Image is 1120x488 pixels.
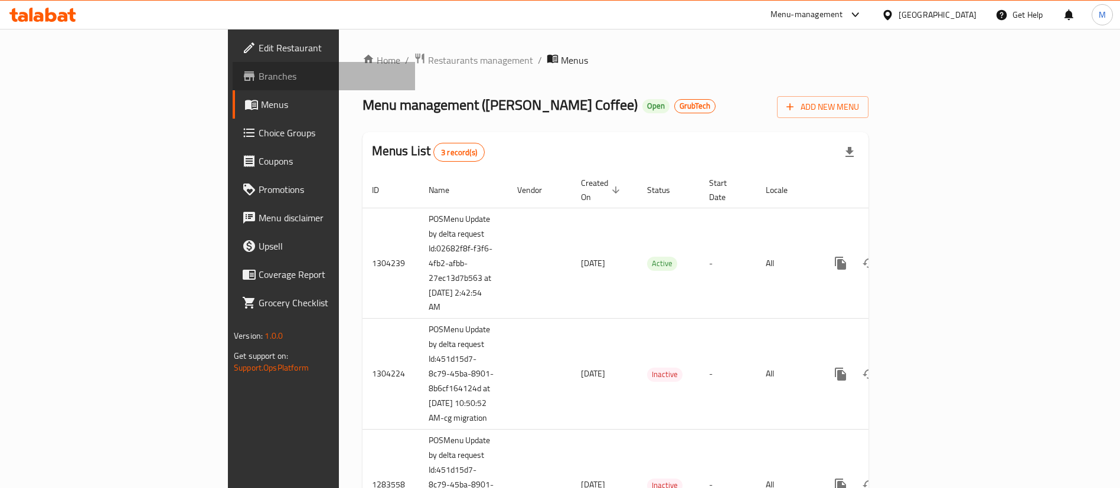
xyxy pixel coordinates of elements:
[581,256,605,271] span: [DATE]
[233,204,415,232] a: Menu disclaimer
[234,348,288,363] span: Get support on:
[538,53,542,67] li: /
[433,143,485,162] div: Total records count
[827,249,855,277] button: more
[372,142,485,162] h2: Menus List
[261,97,406,112] span: Menus
[259,182,406,196] span: Promotions
[259,239,406,253] span: Upsell
[647,183,685,197] span: Status
[786,100,859,114] span: Add New Menu
[259,126,406,140] span: Choice Groups
[835,138,864,166] div: Export file
[642,99,670,113] div: Open
[1099,8,1106,21] span: M
[647,368,683,381] span: Inactive
[827,360,855,388] button: more
[647,257,677,271] div: Active
[419,319,508,430] td: POSMenu Update by delta request Id:451d15d7-8c79-45ba-8901-8b6cf164124d at [DATE] 10:50:52 AM-cg ...
[233,147,415,175] a: Coupons
[517,183,557,197] span: Vendor
[647,368,683,382] div: Inactive
[233,289,415,317] a: Grocery Checklist
[675,101,715,111] span: GrubTech
[234,328,263,343] span: Version:
[709,176,742,204] span: Start Date
[259,41,406,55] span: Edit Restaurant
[233,34,415,62] a: Edit Restaurant
[428,53,533,67] span: Restaurants management
[414,53,533,68] a: Restaurants management
[434,147,484,158] span: 3 record(s)
[429,183,465,197] span: Name
[700,319,756,430] td: -
[233,260,415,289] a: Coverage Report
[259,296,406,310] span: Grocery Checklist
[259,154,406,168] span: Coupons
[777,96,868,118] button: Add New Menu
[259,69,406,83] span: Branches
[855,249,883,277] button: Change Status
[233,90,415,119] a: Menus
[647,257,677,270] span: Active
[855,360,883,388] button: Change Status
[234,360,309,375] a: Support.OpsPlatform
[756,319,817,430] td: All
[581,176,623,204] span: Created On
[756,208,817,319] td: All
[363,53,868,68] nav: breadcrumb
[700,208,756,319] td: -
[233,232,415,260] a: Upsell
[419,208,508,319] td: POSMenu Update by delta request Id:02682f8f-f3f6-4fb2-afbb-27ec13d7b563 at [DATE] 2:42:54 AM
[233,119,415,147] a: Choice Groups
[372,183,394,197] span: ID
[581,366,605,381] span: [DATE]
[899,8,977,21] div: [GEOGRAPHIC_DATA]
[642,101,670,111] span: Open
[363,91,638,118] span: Menu management ( [PERSON_NAME] Coffee )
[561,53,588,67] span: Menus
[233,62,415,90] a: Branches
[817,172,949,208] th: Actions
[259,267,406,281] span: Coverage Report
[233,175,415,204] a: Promotions
[766,183,803,197] span: Locale
[259,211,406,225] span: Menu disclaimer
[770,8,843,22] div: Menu-management
[265,328,283,343] span: 1.0.0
